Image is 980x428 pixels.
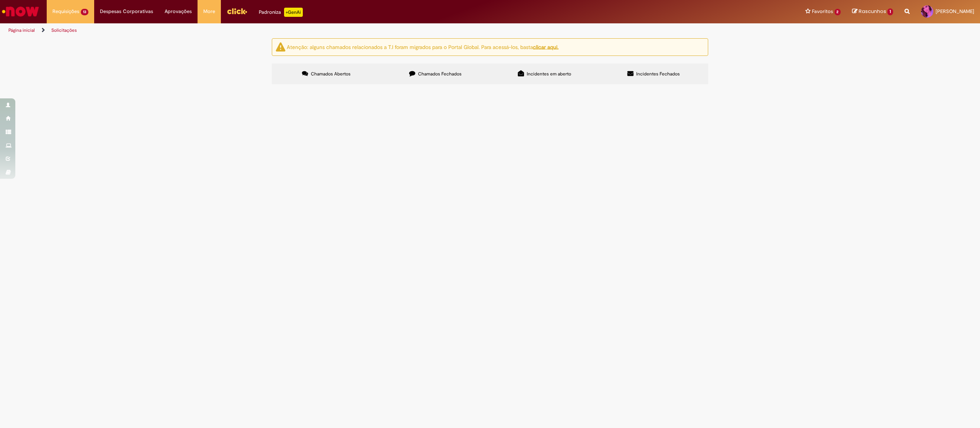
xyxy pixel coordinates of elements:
[8,27,35,33] a: Página inicial
[51,27,77,33] a: Solicitações
[418,71,462,77] span: Chamados Fechados
[227,5,247,17] img: click_logo_yellow_360x200.png
[203,8,215,15] span: More
[835,9,841,15] span: 2
[936,8,974,15] span: [PERSON_NAME]
[311,71,351,77] span: Chamados Abertos
[6,23,648,38] ul: Trilhas de página
[165,8,192,15] span: Aprovações
[259,8,303,17] div: Padroniza
[527,71,571,77] span: Incidentes em aberto
[284,8,303,17] p: +GenAi
[1,4,40,19] img: ServiceNow
[812,8,833,15] span: Favoritos
[100,8,153,15] span: Despesas Corporativas
[287,43,559,50] ng-bind-html: Atenção: alguns chamados relacionados a T.I foram migrados para o Portal Global. Para acessá-los,...
[636,71,680,77] span: Incidentes Fechados
[852,8,893,15] a: Rascunhos
[859,8,886,15] span: Rascunhos
[887,8,893,15] span: 1
[533,43,559,50] a: clicar aqui.
[81,9,88,15] span: 13
[52,8,79,15] span: Requisições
